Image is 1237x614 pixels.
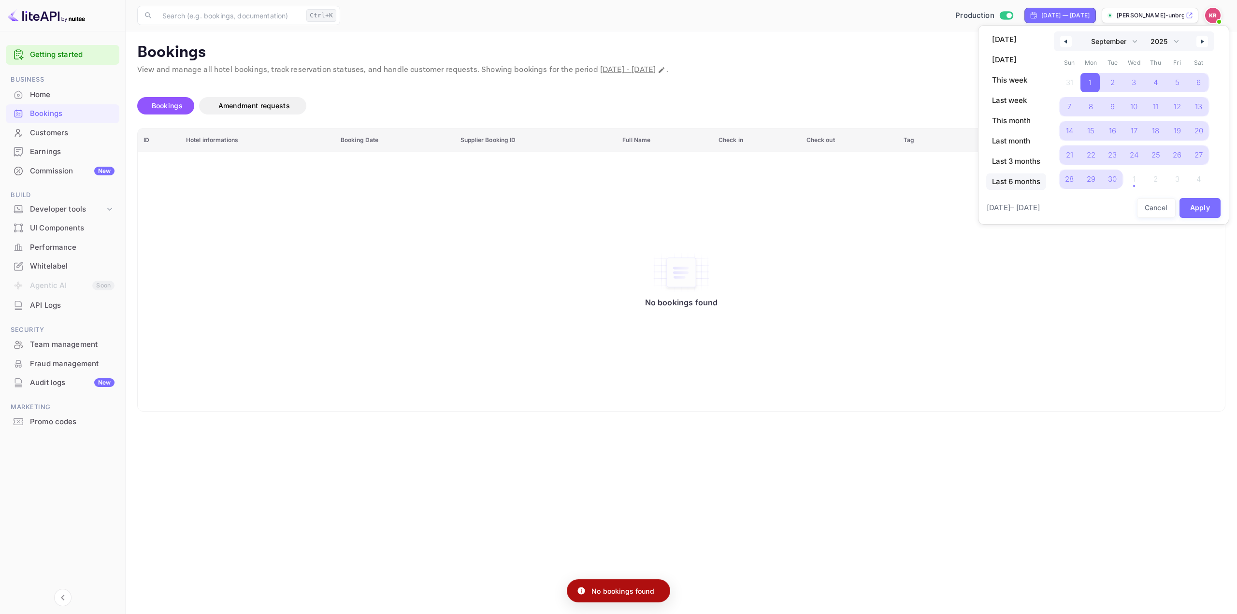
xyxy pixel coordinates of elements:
[986,92,1046,109] button: Last week
[1110,74,1115,91] span: 2
[1194,122,1203,140] span: 20
[1059,55,1080,71] span: Sun
[1145,71,1166,90] button: 4
[591,586,654,596] p: No bookings found
[1123,95,1145,114] button: 10
[1087,146,1095,164] span: 22
[1080,55,1102,71] span: Mon
[1188,71,1209,90] button: 6
[1123,143,1145,162] button: 24
[1067,98,1071,115] span: 7
[1089,74,1092,91] span: 1
[1153,74,1158,91] span: 4
[1188,143,1209,162] button: 27
[986,31,1046,48] button: [DATE]
[1123,119,1145,138] button: 17
[1102,71,1123,90] button: 2
[1153,98,1159,115] span: 11
[1066,146,1073,164] span: 21
[1195,98,1202,115] span: 13
[1151,146,1160,164] span: 25
[1123,55,1145,71] span: Wed
[1130,98,1137,115] span: 10
[987,202,1040,214] span: [DATE] – [DATE]
[1059,95,1080,114] button: 7
[1166,71,1188,90] button: 5
[1194,146,1203,164] span: 27
[1066,122,1073,140] span: 14
[1108,146,1117,164] span: 23
[1175,74,1179,91] span: 5
[1108,171,1117,188] span: 30
[1174,98,1181,115] span: 12
[1102,55,1123,71] span: Tue
[1132,74,1136,91] span: 3
[1102,167,1123,186] button: 30
[986,52,1046,68] button: [DATE]
[1089,98,1093,115] span: 8
[1166,143,1188,162] button: 26
[1131,122,1137,140] span: 17
[1188,55,1209,71] span: Sat
[1102,119,1123,138] button: 16
[986,72,1046,88] button: This week
[1080,167,1102,186] button: 29
[1059,167,1080,186] button: 28
[1166,95,1188,114] button: 12
[986,153,1046,170] button: Last 3 months
[1196,74,1201,91] span: 6
[1080,71,1102,90] button: 1
[1145,95,1166,114] button: 11
[1145,143,1166,162] button: 25
[986,113,1046,129] button: This month
[1110,98,1115,115] span: 9
[1109,122,1116,140] span: 16
[1166,119,1188,138] button: 19
[986,133,1046,149] button: Last month
[1130,146,1138,164] span: 24
[1080,95,1102,114] button: 8
[1174,122,1181,140] span: 19
[1137,198,1176,218] button: Cancel
[1087,122,1094,140] span: 15
[1145,119,1166,138] button: 18
[1065,171,1074,188] span: 28
[1188,95,1209,114] button: 13
[1173,146,1181,164] span: 26
[1123,71,1145,90] button: 3
[1080,119,1102,138] button: 15
[1179,198,1221,218] button: Apply
[1059,119,1080,138] button: 14
[1102,143,1123,162] button: 23
[1080,143,1102,162] button: 22
[1087,171,1095,188] span: 29
[1166,55,1188,71] span: Fri
[1102,95,1123,114] button: 9
[1059,143,1080,162] button: 21
[1145,55,1166,71] span: Thu
[986,173,1046,190] button: Last 6 months
[1152,122,1159,140] span: 18
[1188,119,1209,138] button: 20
